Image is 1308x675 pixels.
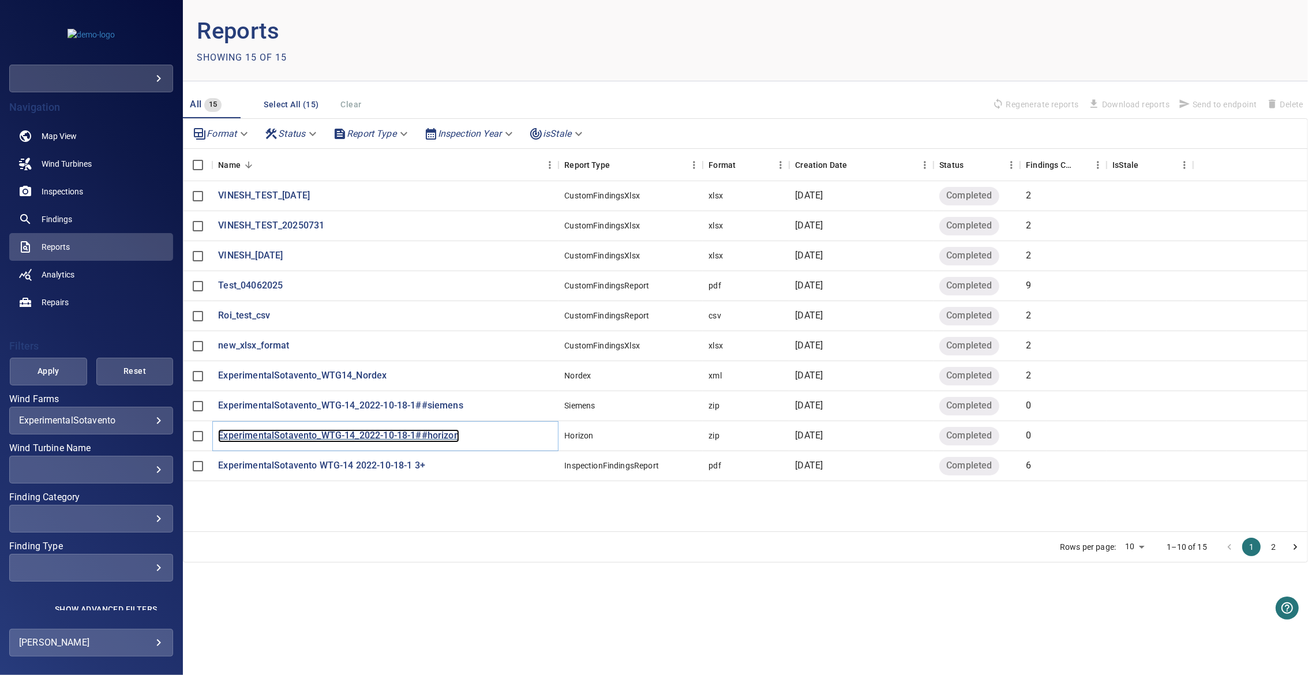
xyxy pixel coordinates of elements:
[709,310,721,321] div: csv
[42,158,92,170] span: Wind Turbines
[916,156,934,174] button: Menu
[328,123,415,144] div: Report Type
[939,279,999,292] span: Completed
[218,399,463,412] a: ExperimentalSotavento_WTG-14_2022-10-18-1##siemens
[260,123,324,144] div: Status
[736,157,752,173] button: Sort
[934,149,1020,181] div: Status
[218,309,270,322] a: Roi_test_csv
[68,29,115,40] img: demo-logo
[939,149,964,181] div: Status
[564,310,649,321] div: CustomFindingsReport
[9,150,173,178] a: windturbines noActive
[847,157,863,173] button: Sort
[204,98,222,111] span: 15
[9,102,173,113] h4: Navigation
[1120,538,1148,555] div: 10
[1003,156,1020,174] button: Menu
[795,339,823,352] p: [DATE]
[207,128,237,139] em: Format
[197,14,745,48] p: Reports
[939,249,999,262] span: Completed
[111,364,159,378] span: Reset
[1073,157,1089,173] button: Sort
[218,369,387,382] a: ExperimentalSotavento_WTG14_Nordex
[564,370,591,381] div: Nordex
[218,249,283,262] a: VINESH_[DATE]
[42,186,83,197] span: Inspections
[1176,156,1193,174] button: Menu
[42,213,72,225] span: Findings
[964,157,980,173] button: Sort
[939,339,999,352] span: Completed
[610,157,626,173] button: Sort
[9,205,173,233] a: findings noActive
[524,123,590,144] div: isStale
[709,430,719,441] div: zip
[9,261,173,288] a: analytics noActive
[564,400,595,411] div: Siemens
[939,189,999,202] span: Completed
[795,279,823,292] p: [DATE]
[9,542,173,551] label: Finding Type
[9,407,173,434] div: Wind Farms
[9,395,173,404] label: Wind Farms
[9,65,173,92] div: demo
[685,156,703,174] button: Menu
[96,358,174,385] button: Reset
[218,149,241,181] div: Name
[24,364,73,378] span: Apply
[1286,538,1305,556] button: Go to next page
[564,149,610,181] div: Report Type
[42,297,69,308] span: Repairs
[543,128,571,139] em: isStale
[190,99,201,110] span: All
[541,156,559,174] button: Menu
[564,430,593,441] div: Horizon
[9,505,173,532] div: Finding Category
[1026,339,1031,352] p: 2
[197,51,287,65] p: Showing 15 of 15
[212,149,559,181] div: Name
[218,279,283,292] a: Test_04062025
[795,399,823,412] p: [DATE]
[9,122,173,150] a: map noActive
[795,459,823,472] p: [DATE]
[9,554,173,582] div: Finding Type
[939,459,999,472] span: Completed
[278,128,305,139] em: Status
[795,369,823,382] p: [DATE]
[939,429,999,442] span: Completed
[259,94,323,115] button: Select All (15)
[1026,429,1031,442] p: 0
[218,339,289,352] a: new_xlsx_format
[42,241,70,253] span: Reports
[703,149,789,181] div: Format
[218,219,324,232] a: VINESH_TEST_20250731
[218,459,425,472] a: ExperimentalSotavento WTG-14 2022-10-18-1 3+
[709,190,723,201] div: xlsx
[772,156,789,174] button: Menu
[559,149,703,181] div: Report Type
[9,456,173,483] div: Wind Turbine Name
[795,149,847,181] div: Creation Date
[795,189,823,202] p: [DATE]
[939,309,999,322] span: Completed
[419,123,520,144] div: Inspection Year
[1026,459,1031,472] p: 6
[55,605,157,614] span: Show Advanced Filters
[709,220,723,231] div: xlsx
[218,429,459,442] a: ExperimentalSotavento_WTG-14_2022-10-18-1##horizon
[709,460,721,471] div: pdf
[9,178,173,205] a: inspections noActive
[564,460,659,471] div: InspectionFindingsReport
[709,149,736,181] div: Format
[564,280,649,291] div: CustomFindingsReport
